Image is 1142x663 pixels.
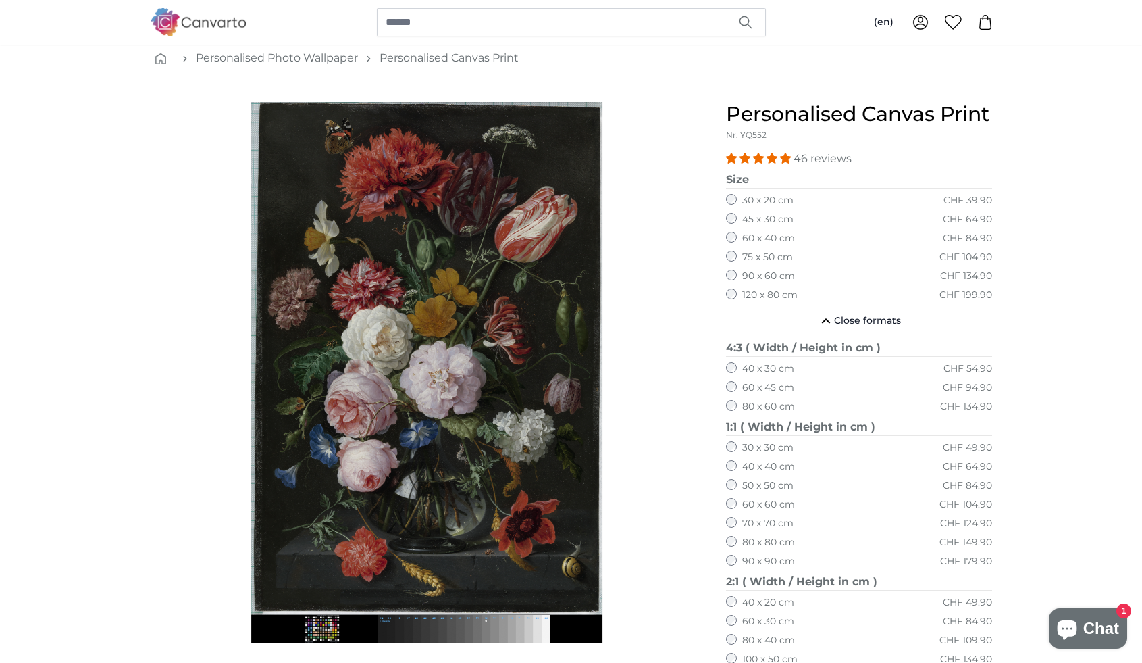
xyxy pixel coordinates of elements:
div: CHF 49.90 [943,596,992,610]
button: (en) [863,10,904,34]
div: CHF 134.90 [940,270,992,283]
label: 50 x 50 cm [742,479,794,493]
span: Nr. YQ552 [726,130,767,140]
label: 90 x 90 cm [742,555,795,568]
div: 1 of 1 [150,102,704,643]
legend: 1:1 ( Width / Height in cm ) [726,419,993,436]
h1: Personalised Canvas Print [726,102,993,126]
label: 30 x 30 cm [742,441,794,455]
legend: 2:1 ( Width / Height in cm ) [726,574,993,591]
a: Personalised Canvas Print [380,50,519,66]
div: CHF 49.90 [943,441,992,455]
label: 120 x 80 cm [742,289,798,302]
div: CHF 94.90 [943,381,992,395]
inbox-online-store-chat: Shopify online store chat [1045,608,1131,652]
label: 80 x 80 cm [742,536,795,549]
nav: breadcrumbs [150,36,993,80]
div: CHF 149.90 [939,536,992,549]
div: CHF 134.90 [940,400,992,414]
div: CHF 84.90 [943,479,992,493]
img: personalised-canvas-print [251,102,602,643]
label: 30 x 20 cm [742,194,794,207]
div: CHF 84.90 [943,232,992,245]
div: CHF 179.90 [940,555,992,568]
label: 75 x 50 cm [742,251,793,264]
a: Personalised Photo Wallpaper [196,50,358,66]
span: 46 reviews [794,152,852,165]
label: 60 x 40 cm [742,232,795,245]
img: Canvarto [150,8,247,36]
div: CHF 84.90 [943,615,992,629]
div: CHF 109.90 [939,634,992,647]
label: 80 x 60 cm [742,400,795,414]
label: 70 x 70 cm [742,517,794,531]
label: 40 x 30 cm [742,362,794,376]
label: 90 x 60 cm [742,270,795,283]
legend: 4:3 ( Width / Height in cm ) [726,340,993,357]
span: 4.93 stars [726,152,794,165]
div: CHF 54.90 [943,362,992,376]
label: 60 x 60 cm [742,498,795,512]
button: Close formats [726,308,993,335]
div: CHF 64.90 [943,460,992,474]
div: CHF 104.90 [939,251,992,264]
span: Close formats [834,314,901,328]
div: CHF 39.90 [943,194,992,207]
label: 80 x 40 cm [742,634,795,647]
label: 60 x 45 cm [742,381,794,395]
div: CHF 199.90 [939,289,992,302]
label: 40 x 20 cm [742,596,794,610]
div: CHF 104.90 [939,498,992,512]
legend: Size [726,172,993,189]
label: 60 x 30 cm [742,615,794,629]
div: CHF 124.90 [940,517,992,531]
label: 40 x 40 cm [742,460,795,474]
div: CHF 64.90 [943,213,992,226]
label: 45 x 30 cm [742,213,794,226]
